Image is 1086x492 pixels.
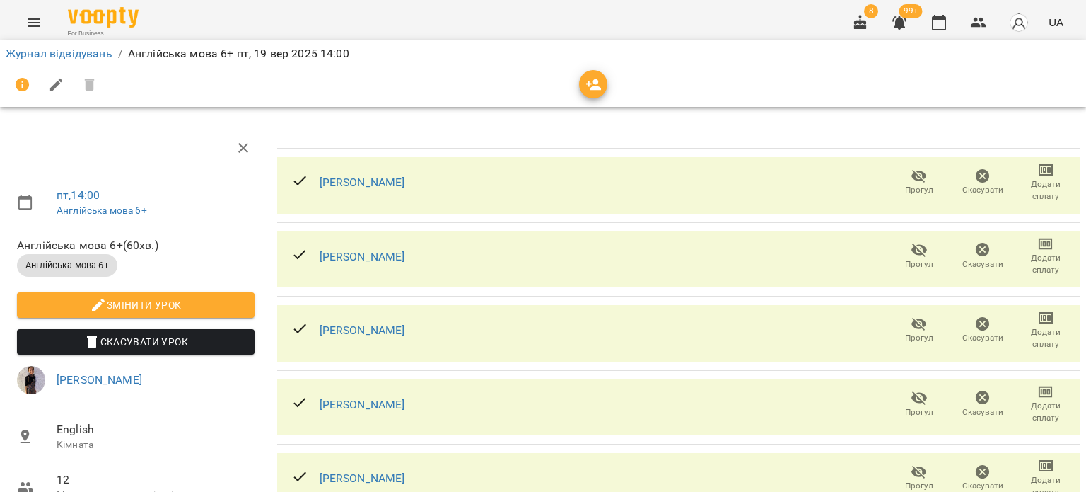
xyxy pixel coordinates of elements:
button: Menu [17,6,51,40]
span: Додати сплату [1022,252,1069,276]
span: UA [1049,15,1063,30]
span: Змінити урок [28,297,243,314]
span: Скасувати [962,184,1003,196]
li: / [118,45,122,62]
button: Додати сплату [1014,311,1078,350]
button: Прогул [887,236,951,276]
img: 4909863fcc9f345f1db42289bc7c8cf7.jpg [17,366,45,394]
a: [PERSON_NAME] [320,176,405,189]
p: Кімната [57,438,255,452]
a: [PERSON_NAME] [320,471,405,485]
a: [PERSON_NAME] [57,373,142,387]
span: Додати сплату [1022,178,1069,202]
span: Скасувати [962,480,1003,492]
span: Прогул [905,332,933,344]
span: Прогул [905,258,933,270]
button: Додати сплату [1014,385,1078,425]
span: Прогул [905,184,933,196]
button: Скасувати [951,236,1015,276]
span: English [57,421,255,438]
a: [PERSON_NAME] [320,398,405,411]
span: Скасувати [962,406,1003,418]
span: Додати сплату [1022,400,1069,424]
span: Англійська мова 6+ ( 60 хв. ) [17,237,255,254]
a: Журнал відвідувань [6,47,112,60]
p: Англійська мова 6+ пт, 19 вер 2025 14:00 [128,45,349,62]
img: avatar_s.png [1009,13,1029,33]
span: Прогул [905,480,933,492]
a: Англійська мова 6+ [57,205,147,216]
button: Скасувати [951,385,1015,425]
span: Додати сплату [1022,326,1069,350]
span: Скасувати [962,332,1003,344]
span: Прогул [905,406,933,418]
img: Voopty Logo [68,7,139,28]
button: Скасувати Урок [17,329,255,355]
button: Прогул [887,311,951,350]
span: For Business [68,29,139,38]
span: 8 [864,4,878,18]
a: пт , 14:00 [57,188,100,202]
button: Скасувати [951,311,1015,350]
span: Скасувати [962,258,1003,270]
span: Англійська мова 6+ [17,259,117,272]
button: UA [1043,9,1069,35]
button: Додати сплату [1014,236,1078,276]
button: Додати сплату [1014,163,1078,202]
button: Скасувати [951,163,1015,202]
button: Змінити урок [17,292,255,318]
span: 12 [57,471,255,488]
nav: breadcrumb [6,45,1080,62]
a: [PERSON_NAME] [320,324,405,337]
button: Прогул [887,385,951,425]
span: 99+ [899,4,923,18]
button: Прогул [887,163,951,202]
a: [PERSON_NAME] [320,250,405,263]
span: Скасувати Урок [28,333,243,350]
